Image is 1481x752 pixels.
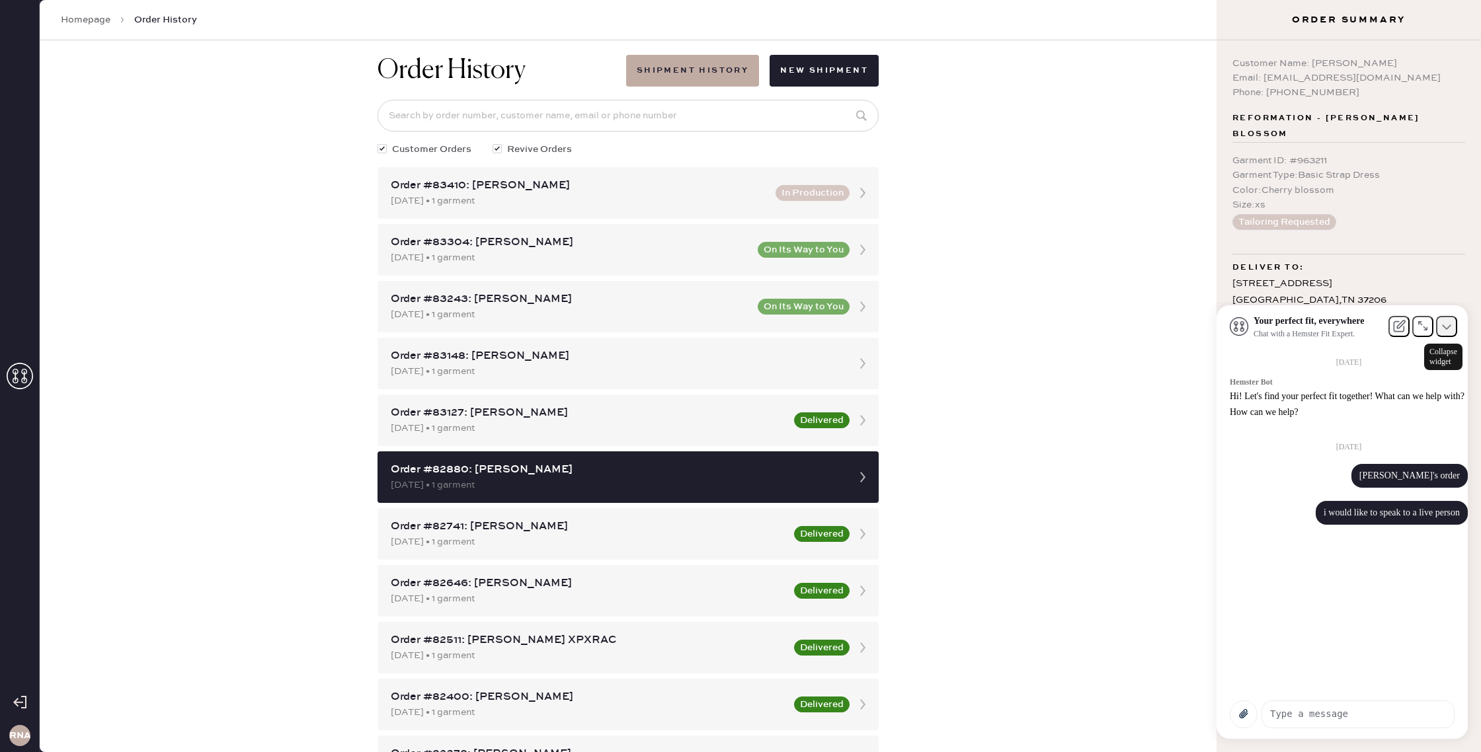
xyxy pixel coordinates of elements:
[391,364,842,379] div: [DATE] • 1 garment
[794,640,850,656] button: Delivered
[391,348,842,364] div: Order #83148: [PERSON_NAME]
[1201,302,1481,752] iframe: Front Chat
[391,648,786,663] div: [DATE] • 1 garment
[391,405,786,421] div: Order #83127: [PERSON_NAME]
[391,689,786,705] div: Order #82400: [PERSON_NAME]
[9,731,30,740] h3: RNA
[391,478,842,492] div: [DATE] • 1 garment
[391,194,768,208] div: [DATE] • 1 garment
[391,178,768,194] div: Order #83410: [PERSON_NAME]
[770,55,879,87] button: New Shipment
[1232,214,1336,230] button: Tailoring Requested
[758,299,850,315] button: On Its Way to You
[391,291,750,307] div: Order #83243: [PERSON_NAME]
[1232,260,1304,276] span: Deliver to:
[391,632,786,648] div: Order #82511: [PERSON_NAME] XPXRAC
[391,591,786,606] div: [DATE] • 1 garment
[507,142,572,157] span: Revive Orders
[1232,71,1465,85] div: Email: [EMAIL_ADDRESS][DOMAIN_NAME]
[1232,183,1465,198] div: Color : Cherry blossom
[626,55,759,87] button: Shipment History
[378,55,526,87] h1: Order History
[794,696,850,712] button: Delivered
[1232,198,1465,212] div: Size : xs
[61,13,110,26] a: Homepage
[1217,13,1481,26] h3: Order Summary
[758,242,850,258] button: On Its Way to You
[392,142,471,157] span: Customer Orders
[1232,153,1465,168] div: Garment ID : # 963211
[1232,276,1465,309] div: [STREET_ADDRESS] [GEOGRAPHIC_DATA] , TN 37206
[391,576,786,591] div: Order #82646: [PERSON_NAME]
[1232,85,1465,100] div: Phone: [PHONE_NUMBER]
[794,412,850,428] button: Delivered
[1232,110,1465,142] span: Reformation - [PERSON_NAME] blossom
[776,185,850,201] button: In Production
[391,307,750,322] div: [DATE] • 1 garment
[1232,168,1465,182] div: Garment Type : Basic Strap Dress
[134,13,197,26] span: Order History
[391,705,786,720] div: [DATE] • 1 garment
[794,526,850,542] button: Delivered
[378,100,879,132] input: Search by order number, customer name, email or phone number
[1232,56,1465,71] div: Customer Name: [PERSON_NAME]
[391,462,842,478] div: Order #82880: [PERSON_NAME]
[391,250,750,265] div: [DATE] • 1 garment
[391,235,750,250] div: Order #83304: [PERSON_NAME]
[391,519,786,535] div: Order #82741: [PERSON_NAME]
[391,535,786,549] div: [DATE] • 1 garment
[794,583,850,599] button: Delivered
[391,421,786,435] div: [DATE] • 1 garment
